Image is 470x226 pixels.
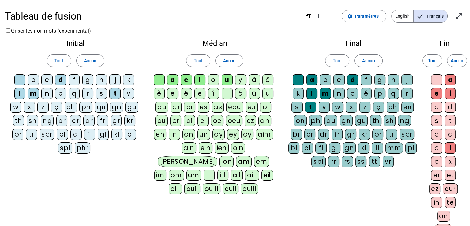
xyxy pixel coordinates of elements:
div: um [186,170,201,181]
div: kl [111,129,122,140]
div: pl [405,142,417,154]
div: er [170,115,181,126]
input: Griser les non-mots (expérimental) [6,28,10,33]
div: cl [70,129,82,140]
button: Tout [325,54,349,67]
div: au [155,102,168,113]
div: b [28,74,39,85]
div: im [154,170,166,181]
div: y [235,74,246,85]
span: Tout [428,57,437,64]
div: cr [304,129,315,140]
div: ain [182,142,196,154]
div: g [82,74,93,85]
div: kr [124,115,135,126]
button: Entrer en plein écran [453,10,465,22]
div: n [41,88,53,99]
button: Aucun [447,54,467,67]
div: on [437,211,450,222]
div: e [431,88,442,99]
div: te [445,197,456,208]
div: d [347,74,358,85]
div: sh [27,115,38,126]
div: cl [302,142,313,154]
div: v [123,88,134,99]
div: fl [315,142,327,154]
div: a [445,74,456,85]
div: t [109,88,121,99]
div: kr [359,129,370,140]
div: f [361,74,372,85]
div: tt [369,156,380,167]
div: il [204,170,215,181]
div: cr [70,115,81,126]
div: gn [110,102,123,113]
div: ç [51,102,62,113]
div: eil [261,170,273,181]
div: et [445,170,456,181]
div: spl [311,156,326,167]
button: Diminuer la taille de la police [324,10,337,22]
div: spl [58,142,72,154]
div: p [374,88,385,99]
div: or [184,102,195,113]
div: o [208,74,219,85]
div: dr [83,115,95,126]
div: c [41,74,53,85]
div: gr [345,129,356,140]
div: gn [340,115,353,126]
div: ch [65,102,77,113]
span: Tout [194,57,203,64]
div: qu [95,102,108,113]
div: h [96,74,107,85]
div: ion [219,156,234,167]
div: gu [125,102,138,113]
h1: Tableau de fusion [5,6,300,26]
div: c [445,129,456,140]
div: ng [398,115,411,126]
div: gl [329,142,340,154]
div: s [431,115,442,126]
span: English [392,10,413,22]
h2: Final [288,40,419,47]
div: f [69,74,80,85]
div: ez [245,115,256,126]
div: p [55,88,66,99]
button: Aucun [76,54,104,67]
div: a [306,74,317,85]
div: c [333,74,345,85]
div: d [55,74,66,85]
div: m [28,88,39,99]
div: am [236,156,252,167]
div: ou [155,115,168,126]
div: gu [355,115,368,126]
div: spr [400,129,414,140]
div: eill [169,183,182,194]
div: k [123,74,134,85]
h2: Initial [10,40,141,47]
span: Aucun [223,57,235,64]
div: tr [386,129,397,140]
div: er [431,170,442,181]
div: m [320,88,331,99]
div: î [208,88,219,99]
div: en [401,102,414,113]
div: ll [372,142,383,154]
div: s [96,88,107,99]
mat-icon: settings [347,13,353,19]
div: r [82,88,93,99]
span: Aucun [362,57,375,64]
div: tr [26,129,37,140]
span: Aucun [451,57,463,64]
div: gr [111,115,122,126]
div: t [445,115,456,126]
div: un [197,129,210,140]
div: oy [241,129,253,140]
button: Aucun [215,54,243,67]
div: rs [342,156,353,167]
span: Paramètres [355,12,379,20]
div: sh [384,115,396,126]
div: gl [98,129,109,140]
div: oeu [226,115,243,126]
mat-icon: add [315,12,322,20]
